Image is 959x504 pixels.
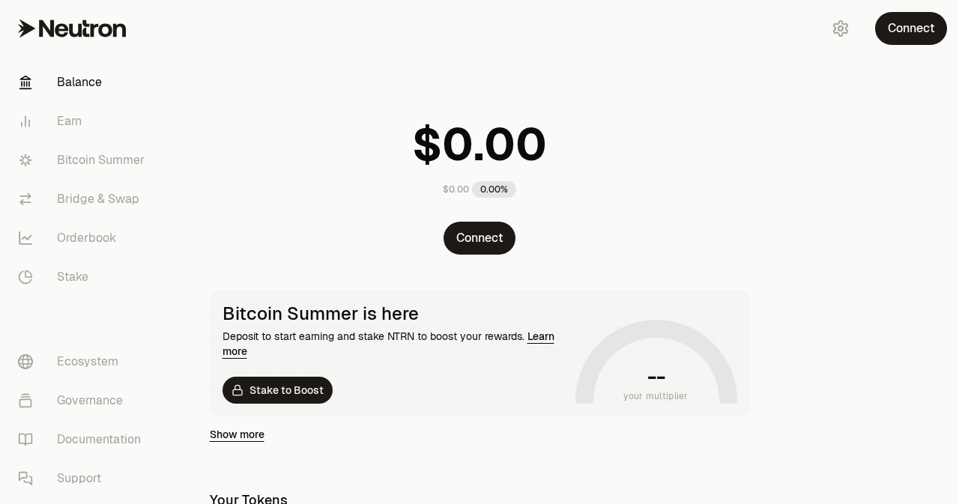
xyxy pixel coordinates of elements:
button: Connect [875,12,947,45]
button: Connect [444,222,515,255]
a: Balance [6,63,162,102]
span: your multiplier [623,389,689,404]
a: Support [6,459,162,498]
a: Ecosystem [6,342,162,381]
a: Bitcoin Summer [6,141,162,180]
div: 0.00% [472,181,516,198]
a: Earn [6,102,162,141]
a: Bridge & Swap [6,180,162,219]
a: Stake to Boost [223,377,333,404]
a: Stake [6,258,162,297]
div: Deposit to start earning and stake NTRN to boost your rewards. [223,329,569,359]
a: Orderbook [6,219,162,258]
a: Show more [210,427,264,442]
div: $0.00 [443,183,469,195]
div: Bitcoin Summer is here [223,303,569,324]
h1: -- [647,365,665,389]
a: Documentation [6,420,162,459]
a: Governance [6,381,162,420]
